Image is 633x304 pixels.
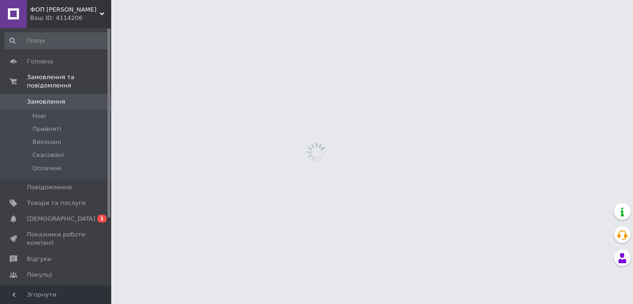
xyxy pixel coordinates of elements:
div: Ваш ID: 4114206 [30,14,111,22]
span: Покупці [27,271,52,279]
span: Повідомлення [27,183,72,192]
span: Товари та послуги [27,199,86,207]
span: Показники роботи компанії [27,230,86,247]
span: Оплачені [32,164,62,173]
span: 1 [97,215,107,223]
span: Відгуки [27,255,51,263]
span: Прийняті [32,125,61,133]
span: Скасовані [32,151,64,159]
span: Замовлення та повідомлення [27,73,111,90]
span: ФОП Бартош І.В. [30,6,100,14]
span: Головна [27,57,53,66]
span: Нові [32,112,46,120]
span: [DEMOGRAPHIC_DATA] [27,215,95,223]
span: Виконані [32,138,61,146]
span: Замовлення [27,98,65,106]
input: Пошук [5,32,109,49]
